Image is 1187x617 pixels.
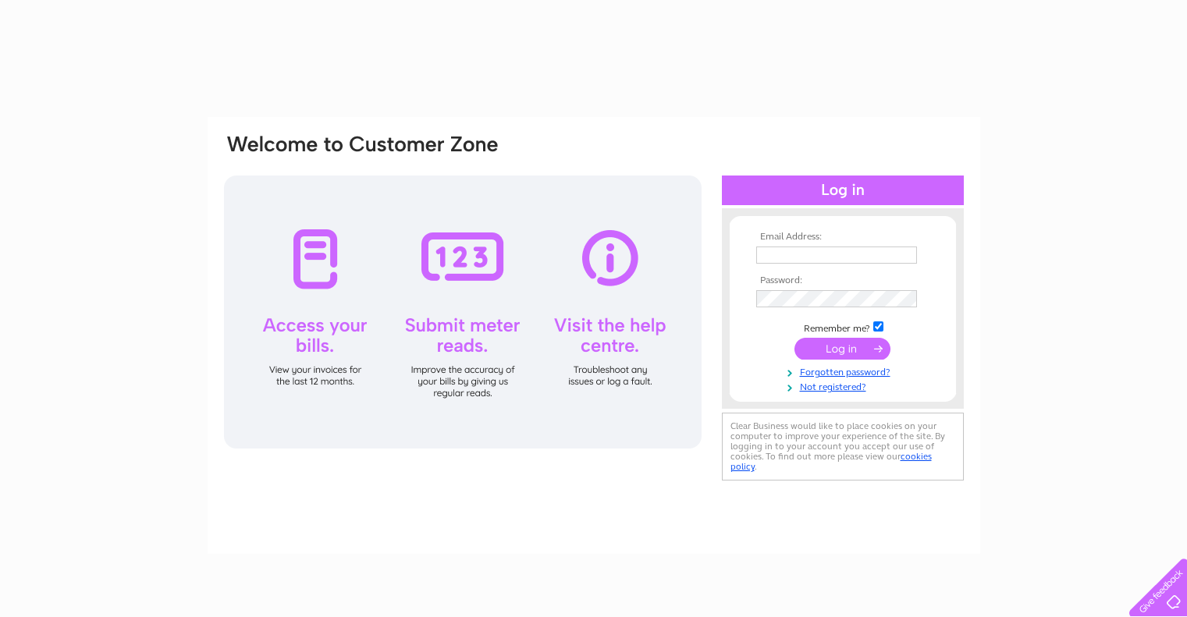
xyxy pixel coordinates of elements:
td: Remember me? [752,319,933,335]
a: cookies policy [730,451,932,472]
th: Email Address: [752,232,933,243]
input: Submit [794,338,890,360]
a: Forgotten password? [756,363,933,378]
th: Password: [752,275,933,286]
div: Clear Business would like to place cookies on your computer to improve your experience of the sit... [722,413,964,480]
a: Not registered? [756,378,933,393]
